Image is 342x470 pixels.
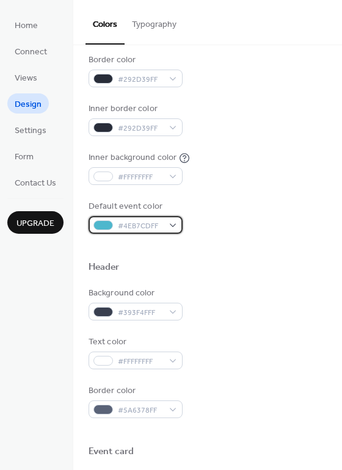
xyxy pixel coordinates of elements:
span: Design [15,98,42,111]
div: Border color [89,385,180,397]
div: Inner border color [89,103,180,115]
a: Design [7,93,49,114]
span: Connect [15,46,47,59]
span: Home [15,20,38,32]
span: Upgrade [16,217,54,230]
div: Default event color [89,200,180,213]
a: Contact Us [7,172,64,192]
div: Border color [89,54,180,67]
a: Connect [7,41,54,61]
a: Form [7,146,41,166]
div: Event card [89,446,134,458]
div: Inner background color [89,151,176,164]
span: #292D39FF [118,122,163,135]
span: #5A6378FF [118,404,163,417]
div: Header [89,261,120,274]
div: Text color [89,336,180,349]
span: Views [15,72,37,85]
a: Settings [7,120,54,140]
span: Settings [15,125,46,137]
span: #292D39FF [118,73,163,86]
span: #FFFFFFFF [118,171,163,184]
a: Home [7,15,45,35]
span: #393F4FFF [118,306,163,319]
span: Contact Us [15,177,56,190]
span: #4EB7CDFF [118,220,163,233]
div: Background color [89,287,180,300]
a: Views [7,67,45,87]
span: Form [15,151,34,164]
span: #FFFFFFFF [118,355,163,368]
button: Upgrade [7,211,64,234]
